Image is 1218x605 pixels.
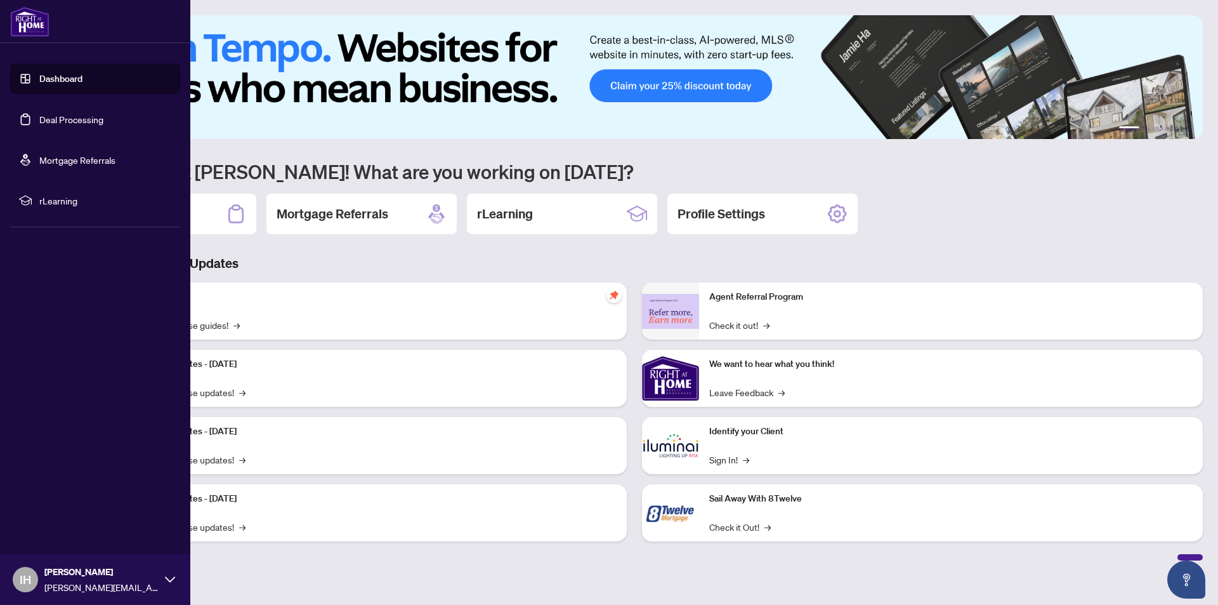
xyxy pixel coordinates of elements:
[239,453,246,467] span: →
[1155,126,1160,131] button: 3
[743,453,749,467] span: →
[1175,126,1180,131] button: 5
[44,580,159,594] span: [PERSON_NAME][EMAIL_ADDRESS][PERSON_NAME][DOMAIN_NAME]
[1165,126,1170,131] button: 4
[233,318,240,332] span: →
[709,318,769,332] a: Check it out!→
[277,205,388,223] h2: Mortgage Referrals
[778,385,785,399] span: →
[239,385,246,399] span: →
[642,350,699,407] img: We want to hear what you think!
[1119,126,1139,131] button: 1
[709,290,1193,304] p: Agent Referral Program
[133,290,617,304] p: Self-Help
[763,318,769,332] span: →
[764,520,771,534] span: →
[1167,561,1205,599] button: Open asap
[606,288,622,303] span: pushpin
[477,205,533,223] h2: rLearning
[39,154,115,166] a: Mortgage Referrals
[709,520,771,534] a: Check it Out!→
[239,520,246,534] span: →
[709,385,785,399] a: Leave Feedback→
[709,492,1193,506] p: Sail Away With 8Twelve
[20,571,31,588] span: IH
[642,484,699,542] img: Sail Away With 8Twelve
[709,357,1193,371] p: We want to hear what you think!
[1144,126,1149,131] button: 2
[709,453,749,467] a: Sign In!→
[44,565,159,579] span: [PERSON_NAME]
[133,357,617,371] p: Platform Updates - [DATE]
[642,294,699,329] img: Agent Referral Program
[66,15,1203,139] img: Slide 0
[10,6,49,37] img: logo
[678,205,765,223] h2: Profile Settings
[133,492,617,506] p: Platform Updates - [DATE]
[1185,126,1190,131] button: 6
[39,194,171,208] span: rLearning
[642,417,699,474] img: Identify your Client
[39,73,82,84] a: Dashboard
[66,255,1203,272] h3: Brokerage & Industry Updates
[66,159,1203,183] h1: Welcome back [PERSON_NAME]! What are you working on [DATE]?
[709,425,1193,439] p: Identify your Client
[133,425,617,439] p: Platform Updates - [DATE]
[39,114,103,125] a: Deal Processing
